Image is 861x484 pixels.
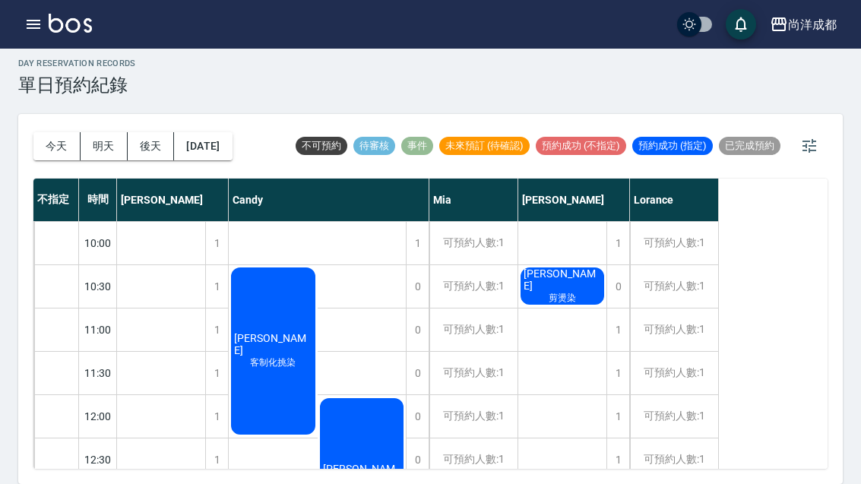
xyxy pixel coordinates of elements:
[429,308,518,351] div: 可預約人數:1
[79,351,117,394] div: 11:30
[406,438,429,481] div: 0
[429,265,518,308] div: 可預約人數:1
[81,132,128,160] button: 明天
[429,438,518,481] div: 可預約人數:1
[630,395,718,438] div: 可預約人數:1
[247,356,299,369] span: 客制化挑染
[606,308,629,351] div: 1
[606,222,629,264] div: 1
[726,9,756,40] button: save
[536,139,626,153] span: 預約成功 (不指定)
[630,265,718,308] div: 可預約人數:1
[33,132,81,160] button: 今天
[764,9,843,40] button: 尚洋成都
[205,265,228,308] div: 1
[630,308,718,351] div: 可預約人數:1
[18,59,136,68] h2: day Reservation records
[429,179,518,221] div: Mia
[79,394,117,438] div: 12:00
[406,308,429,351] div: 0
[606,265,629,308] div: 0
[518,179,630,221] div: [PERSON_NAME]
[632,139,713,153] span: 預約成功 (指定)
[630,222,718,264] div: 可預約人數:1
[521,267,604,292] span: [PERSON_NAME]
[353,139,395,153] span: 待審核
[205,438,228,481] div: 1
[429,222,518,264] div: 可預約人數:1
[406,265,429,308] div: 0
[429,352,518,394] div: 可預約人數:1
[429,395,518,438] div: 可預約人數:1
[79,438,117,481] div: 12:30
[117,179,229,221] div: [PERSON_NAME]
[229,179,429,221] div: Candy
[49,14,92,33] img: Logo
[606,395,629,438] div: 1
[33,179,79,221] div: 不指定
[128,132,175,160] button: 後天
[406,395,429,438] div: 0
[630,352,718,394] div: 可預約人數:1
[406,352,429,394] div: 0
[606,438,629,481] div: 1
[79,179,117,221] div: 時間
[788,15,837,34] div: 尚洋成都
[205,222,228,264] div: 1
[18,74,136,96] h3: 單日預約紀錄
[79,221,117,264] div: 10:00
[79,264,117,308] div: 10:30
[406,222,429,264] div: 1
[174,132,232,160] button: [DATE]
[401,139,433,153] span: 事件
[630,438,718,481] div: 可預約人數:1
[205,352,228,394] div: 1
[231,332,315,356] span: [PERSON_NAME]
[205,395,228,438] div: 1
[205,308,228,351] div: 1
[719,139,780,153] span: 已完成預約
[630,179,719,221] div: Lorance
[79,308,117,351] div: 11:00
[606,352,629,394] div: 1
[296,139,347,153] span: 不可預約
[546,292,579,305] span: 剪燙染
[439,139,530,153] span: 未來預訂 (待確認)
